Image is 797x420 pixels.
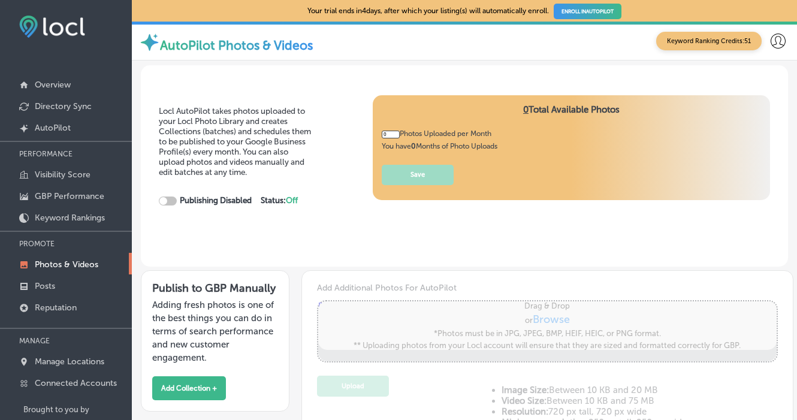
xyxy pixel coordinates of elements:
[35,378,117,388] p: Connected Accounts
[554,4,621,19] a: ENROLL INAUTOPILOT
[19,16,85,38] img: fda3e92497d09a02dc62c9cd864e3231.png
[411,142,416,150] b: 0
[523,104,529,115] span: 0
[35,123,71,133] p: AutoPilot
[160,38,313,53] label: AutoPilot Photos & Videos
[286,195,298,206] span: Off
[35,356,104,367] p: Manage Locations
[152,376,226,400] button: Add Collection +
[382,131,400,138] input: 10
[382,165,454,186] button: Save
[261,195,298,206] strong: Status:
[35,101,92,111] p: Directory Sync
[35,191,104,201] p: GBP Performance
[180,195,252,206] strong: Publishing Disabled
[35,213,105,223] p: Keyword Rankings
[35,259,98,270] p: Photos & Videos
[152,282,278,295] h3: Publish to GBP Manually
[35,80,71,90] p: Overview
[35,170,90,180] p: Visibility Score
[139,32,160,53] img: autopilot-icon
[35,303,77,313] p: Reputation
[382,104,761,129] h4: Total Available Photos
[656,32,762,50] span: Keyword Ranking Credits: 51
[307,7,621,15] p: Your trial ends in 4 days, after which your listing(s) will automatically enroll.
[35,281,55,291] p: Posts
[382,129,497,138] div: Photos Uploaded per Month
[23,405,132,414] p: Brought to you by
[152,298,278,364] p: Adding fresh photos is one of the best things you can do in terms of search performance and new c...
[382,142,497,150] span: You have Months of Photo Uploads
[159,106,312,177] p: Locl AutoPilot takes photos uploaded to your Locl Photo Library and creates Collections (batches)...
